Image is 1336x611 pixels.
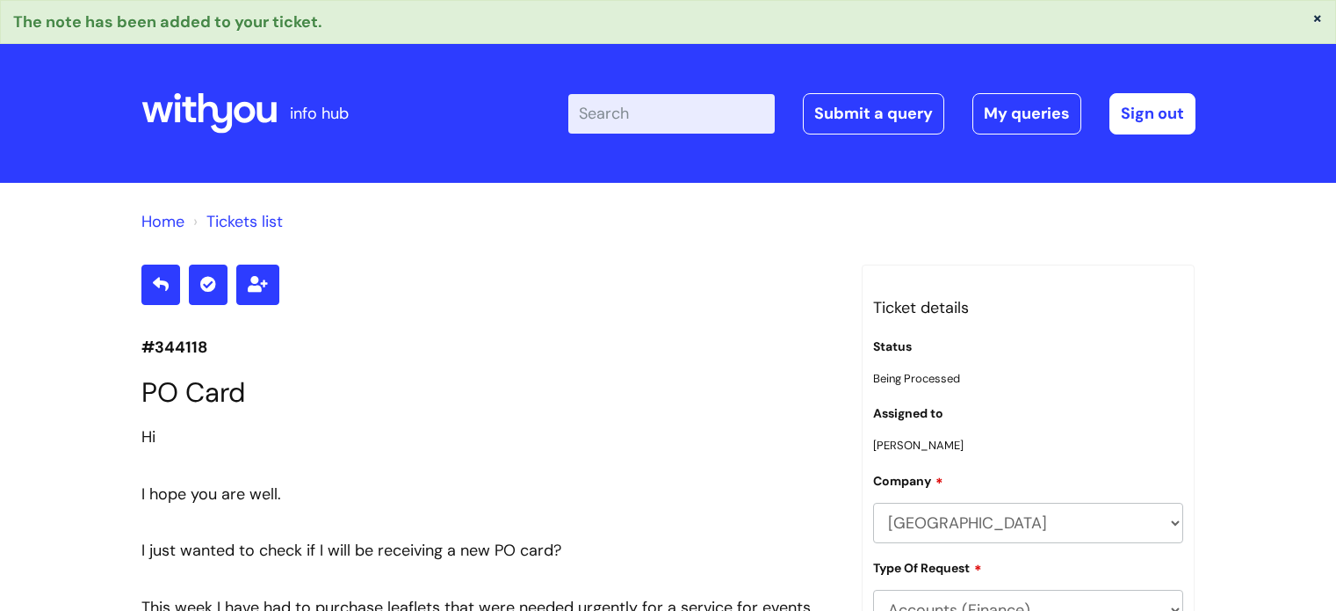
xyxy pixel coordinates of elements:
[206,211,283,232] a: Tickets list
[873,339,912,354] label: Status
[1312,10,1323,25] button: ×
[972,93,1081,134] a: My queries
[873,558,982,576] label: Type Of Request
[141,423,835,451] div: Hi
[873,471,943,489] label: Company
[141,333,835,361] p: #344118
[141,376,835,409] h1: PO Card
[141,480,835,508] div: I hope you are well.
[290,99,349,127] p: info hub
[873,435,1184,455] p: [PERSON_NAME]
[873,368,1184,389] p: Being Processed
[141,211,184,232] a: Home
[568,93,1195,134] div: | -
[568,94,775,133] input: Search
[803,93,944,134] a: Submit a query
[1109,93,1195,134] a: Sign out
[141,536,835,564] div: I just wanted to check if I will be receiving a new PO card?
[141,207,184,236] li: Solution home
[189,207,283,236] li: Tickets list
[873,406,943,421] label: Assigned to
[873,294,1184,322] h3: Ticket details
